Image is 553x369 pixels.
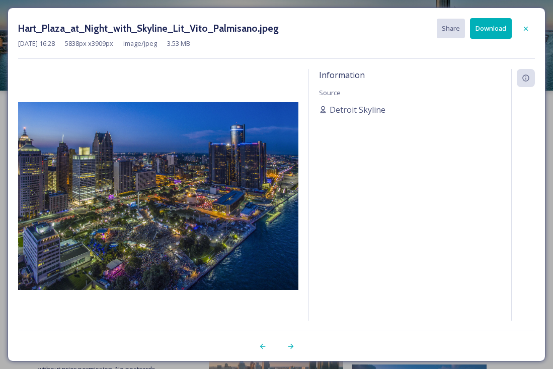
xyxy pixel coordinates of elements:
span: 5838 px x 3909 px [65,39,113,48]
span: [DATE] 16:28 [18,39,55,48]
h3: Hart_Plaza_at_Night_with_Skyline_Lit_Vito_Palmisano.jpeg [18,21,279,36]
span: image/jpeg [123,39,157,48]
button: Share [437,19,465,38]
span: Detroit Skyline [330,104,385,116]
span: Source [319,88,341,97]
span: 3.53 MB [167,39,190,48]
span: Information [319,69,365,81]
button: Download [470,18,512,39]
img: Hart_Plaza_at_Night_with_Skyline_Lit_Vito_Palmisano.jpeg [18,102,298,290]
